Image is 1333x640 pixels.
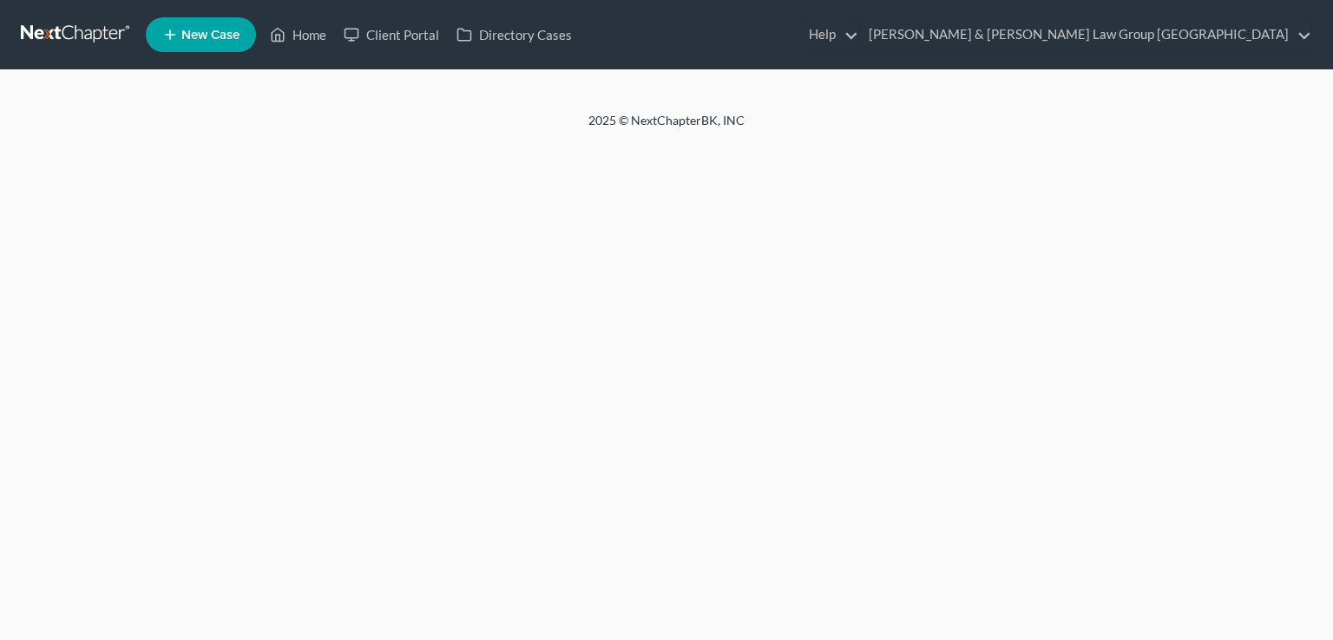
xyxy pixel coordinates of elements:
a: Directory Cases [448,19,581,50]
a: [PERSON_NAME] & [PERSON_NAME] Law Group [GEOGRAPHIC_DATA] [860,19,1311,50]
a: Client Portal [335,19,448,50]
div: 2025 © NextChapterBK, INC [172,112,1161,143]
a: Help [800,19,858,50]
new-legal-case-button: New Case [146,17,256,52]
a: Home [261,19,335,50]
